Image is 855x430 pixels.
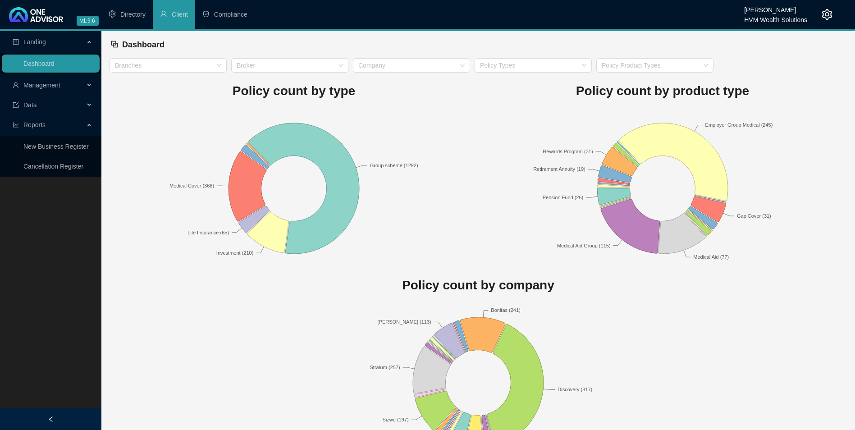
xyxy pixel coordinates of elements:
text: Rewards Program (31) [543,148,593,154]
span: profile [13,39,19,45]
div: HVM Wealth Solutions [744,12,807,22]
text: Life Insurance (65) [187,229,229,235]
a: New Business Register [23,143,89,150]
span: Management [23,82,60,89]
text: Pension Fund (26) [543,195,584,200]
text: [PERSON_NAME] (113) [378,319,431,325]
span: block [110,40,119,48]
span: setting [822,9,832,20]
span: user [13,82,19,88]
a: Cancellation Register [23,163,83,170]
span: Dashboard [122,40,165,49]
text: Sizwe (197) [383,417,409,422]
span: import [13,102,19,108]
h1: Policy count by product type [478,81,847,101]
text: Medical Cover (366) [169,183,214,188]
span: Directory [120,11,146,18]
span: v1.9.6 [77,16,99,26]
span: left [48,416,54,422]
text: Discovery (817) [558,387,592,392]
text: Investment (210) [216,250,254,256]
span: setting [109,10,116,18]
span: Client [172,11,188,18]
span: Data [23,101,37,109]
text: Medical Aid (77) [693,254,729,260]
span: user [160,10,167,18]
span: line-chart [13,122,19,128]
span: Landing [23,38,46,46]
span: Compliance [214,11,247,18]
h1: Policy count by company [110,275,847,295]
text: Gap Cover (31) [737,213,771,219]
text: Bonitas (241) [491,307,520,313]
span: safety [202,10,210,18]
text: Stratum (257) [370,365,400,370]
span: Reports [23,121,46,128]
img: 2df55531c6924b55f21c4cf5d4484680-logo-light.svg [9,7,63,22]
text: Group scheme (1292) [370,162,418,168]
div: [PERSON_NAME] [744,2,807,12]
h1: Policy count by type [110,81,478,101]
a: Dashboard [23,60,55,67]
text: Employer Group Medical (245) [705,122,773,128]
text: Retirement Annuity (19) [533,166,585,172]
text: Medical Aid Group (115) [557,242,611,248]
